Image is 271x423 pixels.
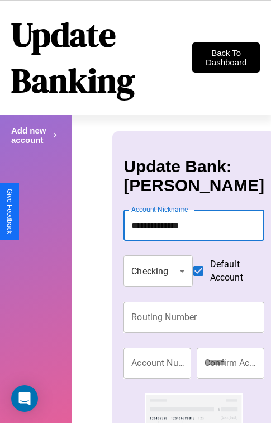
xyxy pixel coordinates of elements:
h4: Add new account [11,126,50,145]
h1: Update Banking [11,12,192,103]
button: Back To Dashboard [192,42,260,73]
h3: Update Bank: [PERSON_NAME] [123,157,264,195]
span: Default Account [210,258,255,284]
div: Open Intercom Messenger [11,385,38,412]
div: Give Feedback [6,189,13,234]
label: Account Nickname [131,205,188,214]
div: Checking [123,255,192,287]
